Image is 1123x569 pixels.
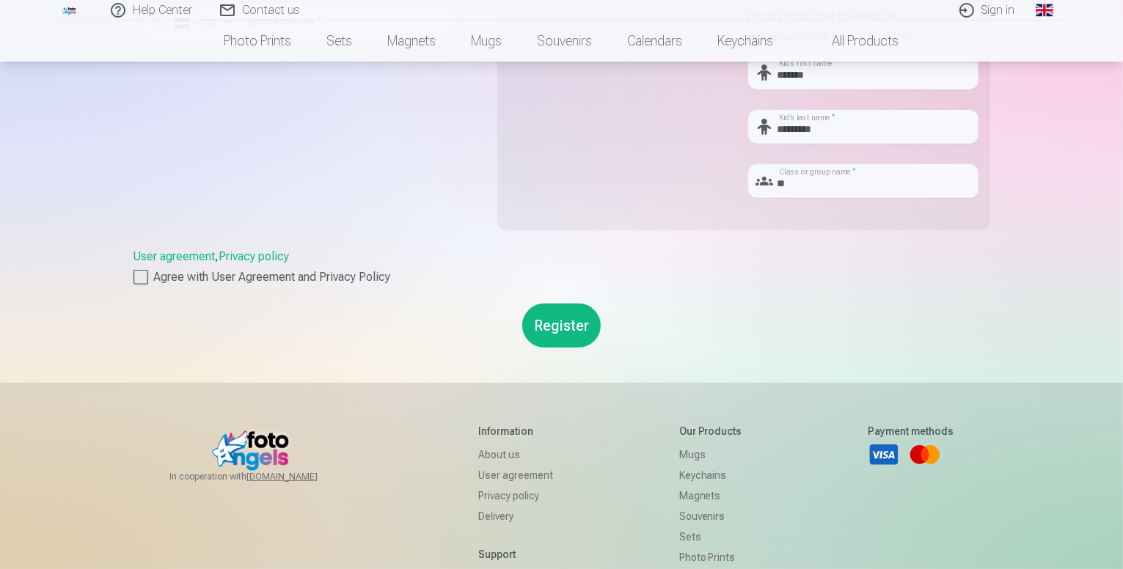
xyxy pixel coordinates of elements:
button: Register [522,304,601,348]
a: Mugs [454,21,520,62]
a: Mastercard [909,438,941,471]
span: In cooperation with [169,471,353,482]
a: User agreement [478,465,553,485]
a: About us [478,444,553,465]
a: User agreement [133,249,216,263]
a: Visa [868,438,900,471]
h5: Information [478,424,553,438]
a: Privacy policy [478,485,553,506]
a: Sets [679,526,742,547]
a: Magnets [370,21,454,62]
img: /fa1 [62,6,78,15]
a: Mugs [679,444,742,465]
div: , [133,248,990,286]
h5: Our products [679,424,742,438]
a: Delivery [478,506,553,526]
label: Agree with User Agreement and Privacy Policy [133,268,990,286]
a: Keychains [679,465,742,485]
a: Calendars [610,21,700,62]
h5: Support [478,547,553,562]
a: Magnets [679,485,742,506]
a: Photo prints [207,21,310,62]
a: [DOMAIN_NAME] [246,471,353,482]
a: Privacy policy [219,249,290,263]
a: Sets [310,21,370,62]
a: Souvenirs [679,506,742,526]
a: Souvenirs [520,21,610,62]
a: Photo prints [679,547,742,568]
a: Keychains [700,21,791,62]
h5: Payment methods [868,424,954,438]
a: All products [791,21,917,62]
